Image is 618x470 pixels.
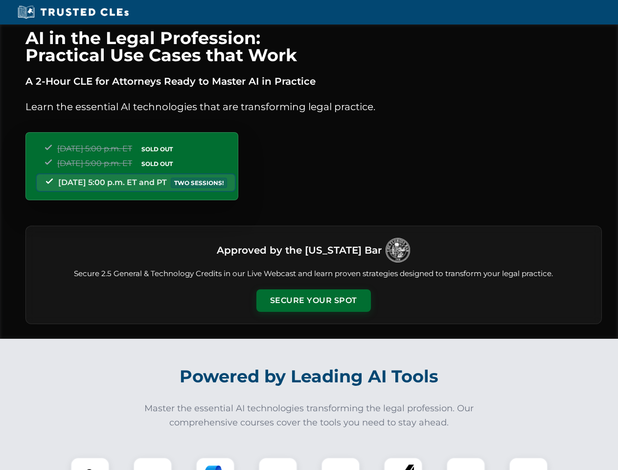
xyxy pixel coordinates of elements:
p: A 2-Hour CLE for Attorneys Ready to Master AI in Practice [25,73,602,89]
img: Trusted CLEs [15,5,132,20]
p: Learn the essential AI technologies that are transforming legal practice. [25,99,602,115]
span: SOLD OUT [138,159,176,169]
span: [DATE] 5:00 p.m. ET [57,144,132,153]
h1: AI in the Legal Profession: Practical Use Cases that Work [25,29,602,64]
span: SOLD OUT [138,144,176,154]
img: Logo [386,238,410,262]
h3: Approved by the [US_STATE] Bar [217,241,382,259]
button: Secure Your Spot [256,289,371,312]
p: Master the essential AI technologies transforming the legal profession. Our comprehensive courses... [138,401,481,430]
h2: Powered by Leading AI Tools [38,359,580,394]
p: Secure 2.5 General & Technology Credits in our Live Webcast and learn proven strategies designed ... [38,268,590,280]
span: [DATE] 5:00 p.m. ET [57,159,132,168]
